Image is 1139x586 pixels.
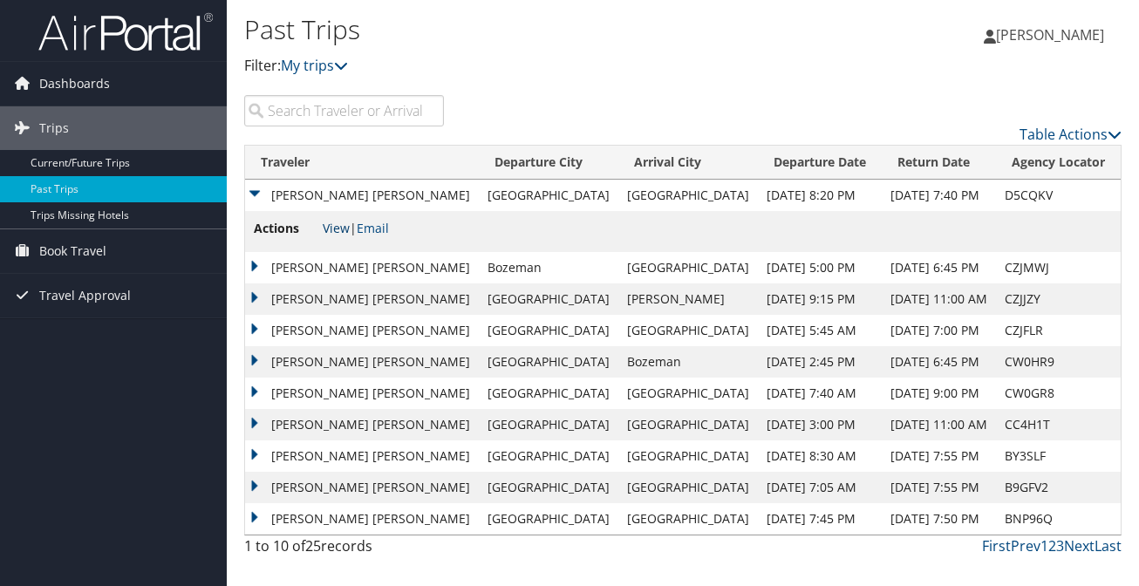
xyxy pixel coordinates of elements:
td: CC4H1T [996,409,1121,440]
img: airportal-logo.png [38,11,213,52]
td: [DATE] 8:30 AM [758,440,882,472]
td: [PERSON_NAME] [PERSON_NAME] [245,252,479,283]
span: | [323,220,389,236]
td: CW0HR9 [996,346,1121,378]
td: [DATE] 7:40 AM [758,378,882,409]
td: CZJMWJ [996,252,1121,283]
td: [PERSON_NAME] [PERSON_NAME] [245,440,479,472]
span: Dashboards [39,62,110,106]
td: Bozeman [479,252,618,283]
a: View [323,220,350,236]
td: [DATE] 3:00 PM [758,409,882,440]
span: [PERSON_NAME] [996,25,1104,44]
td: BY3SLF [996,440,1121,472]
td: [DATE] 9:00 PM [882,378,996,409]
td: [DATE] 11:00 AM [882,283,996,315]
th: Departure City: activate to sort column ascending [479,146,618,180]
a: 1 [1040,536,1048,555]
th: Return Date: activate to sort column ascending [882,146,996,180]
td: [GEOGRAPHIC_DATA] [479,503,618,535]
a: First [982,536,1011,555]
a: 3 [1056,536,1064,555]
td: [DATE] 5:45 AM [758,315,882,346]
td: [GEOGRAPHIC_DATA] [479,409,618,440]
td: [DATE] 7:00 PM [882,315,996,346]
th: Agency Locator: activate to sort column ascending [996,146,1121,180]
td: [DATE] 7:05 AM [758,472,882,503]
td: [DATE] 8:20 PM [758,180,882,211]
td: CZJFLR [996,315,1121,346]
td: [DATE] 2:45 PM [758,346,882,378]
td: [GEOGRAPHIC_DATA] [618,180,758,211]
span: Actions [254,219,319,238]
td: [GEOGRAPHIC_DATA] [479,346,618,378]
td: [GEOGRAPHIC_DATA] [479,440,618,472]
td: CZJJZY [996,283,1121,315]
span: Trips [39,106,69,150]
a: Prev [1011,536,1040,555]
td: BNP96Q [996,503,1121,535]
td: [DATE] 6:45 PM [882,346,996,378]
td: [DATE] 5:00 PM [758,252,882,283]
td: [GEOGRAPHIC_DATA] [479,315,618,346]
td: [DATE] 7:55 PM [882,472,996,503]
a: Email [357,220,389,236]
th: Arrival City: activate to sort column ascending [618,146,758,180]
td: [GEOGRAPHIC_DATA] [479,472,618,503]
td: [DATE] 7:55 PM [882,440,996,472]
td: [PERSON_NAME] [PERSON_NAME] [245,409,479,440]
td: [DATE] 6:45 PM [882,252,996,283]
td: [DATE] 7:50 PM [882,503,996,535]
td: [PERSON_NAME] [PERSON_NAME] [245,315,479,346]
td: [PERSON_NAME] [PERSON_NAME] [245,378,479,409]
a: 2 [1048,536,1056,555]
span: 25 [305,536,321,555]
h1: Past Trips [244,11,829,48]
td: [GEOGRAPHIC_DATA] [618,315,758,346]
td: [GEOGRAPHIC_DATA] [618,252,758,283]
p: Filter: [244,55,829,78]
td: [GEOGRAPHIC_DATA] [479,283,618,315]
td: [DATE] 7:40 PM [882,180,996,211]
td: B9GFV2 [996,472,1121,503]
td: D5CQKV [996,180,1121,211]
a: My trips [281,56,348,75]
td: [GEOGRAPHIC_DATA] [479,378,618,409]
td: [GEOGRAPHIC_DATA] [618,472,758,503]
td: [DATE] 11:00 AM [882,409,996,440]
div: 1 to 10 of records [244,535,444,565]
td: [PERSON_NAME] [PERSON_NAME] [245,283,479,315]
td: [GEOGRAPHIC_DATA] [618,409,758,440]
td: [DATE] 7:45 PM [758,503,882,535]
td: [PERSON_NAME] [PERSON_NAME] [245,503,479,535]
td: [PERSON_NAME] [PERSON_NAME] [245,346,479,378]
td: [GEOGRAPHIC_DATA] [618,378,758,409]
span: Book Travel [39,229,106,273]
td: [GEOGRAPHIC_DATA] [618,440,758,472]
th: Departure Date: activate to sort column ascending [758,146,882,180]
td: [PERSON_NAME] [618,283,758,315]
a: Next [1064,536,1095,555]
input: Search Traveler or Arrival City [244,95,444,126]
td: Bozeman [618,346,758,378]
td: CW0GR8 [996,378,1121,409]
td: [PERSON_NAME] [PERSON_NAME] [245,180,479,211]
td: [GEOGRAPHIC_DATA] [479,180,618,211]
a: Table Actions [1020,125,1122,144]
td: [DATE] 9:15 PM [758,283,882,315]
td: [GEOGRAPHIC_DATA] [618,503,758,535]
a: Last [1095,536,1122,555]
a: [PERSON_NAME] [984,9,1122,61]
td: [PERSON_NAME] [PERSON_NAME] [245,472,479,503]
th: Traveler: activate to sort column ascending [245,146,479,180]
span: Travel Approval [39,274,131,317]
